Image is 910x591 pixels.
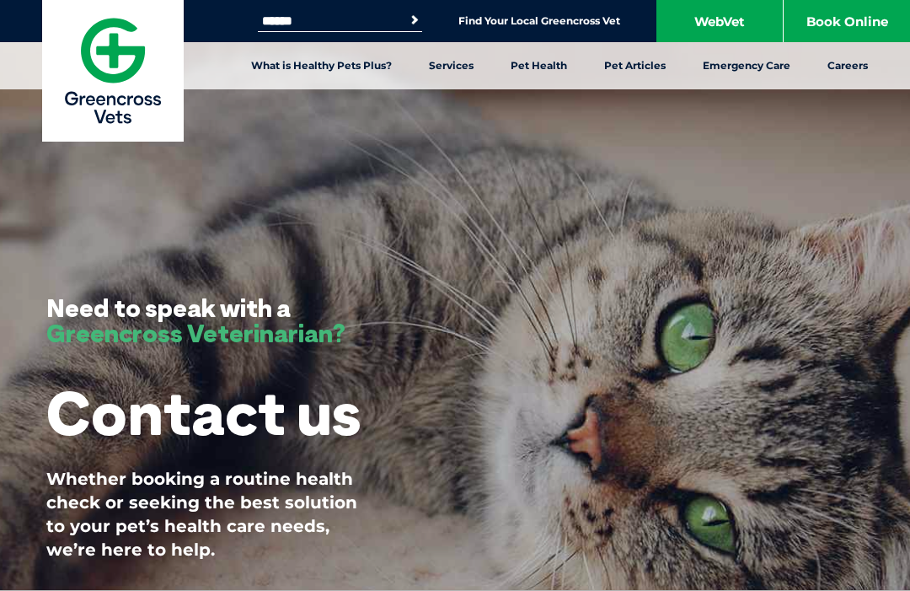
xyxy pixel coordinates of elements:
[406,12,423,29] button: Search
[684,42,809,89] a: Emergency Care
[233,42,410,89] a: What is Healthy Pets Plus?
[410,42,492,89] a: Services
[46,317,345,349] span: Greencross Veterinarian?
[46,379,361,446] h1: Contact us
[46,295,345,346] h3: Need to speak with a
[586,42,684,89] a: Pet Articles
[809,42,886,89] a: Careers
[46,467,375,561] p: Whether booking a routine health check or seeking the best solution to your pet’s health care nee...
[458,14,620,28] a: Find Your Local Greencross Vet
[492,42,586,89] a: Pet Health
